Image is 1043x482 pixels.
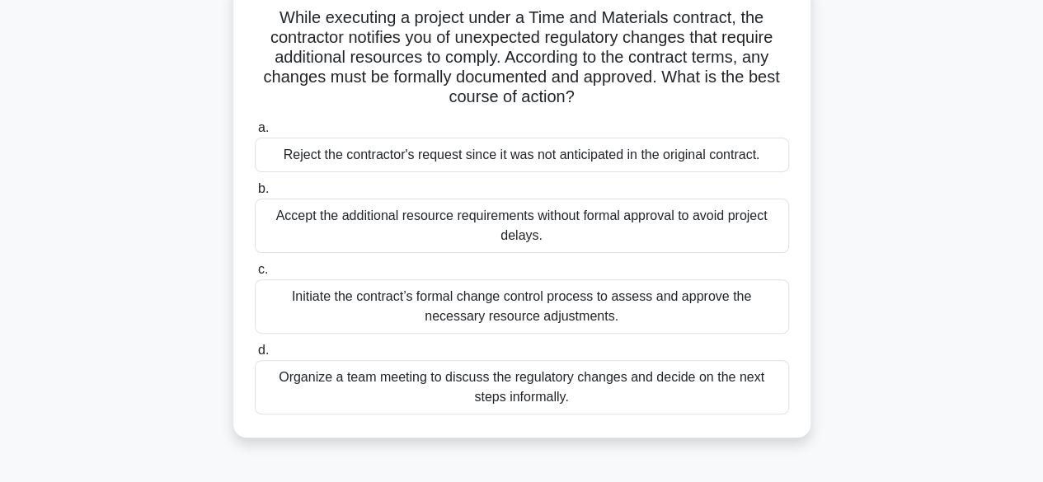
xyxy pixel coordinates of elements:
span: a. [258,120,269,134]
div: Organize a team meeting to discuss the regulatory changes and decide on the next steps informally. [255,360,789,414]
span: d. [258,343,269,357]
h5: While executing a project under a Time and Materials contract, the contractor notifies you of une... [253,7,791,108]
span: c. [258,262,268,276]
div: Reject the contractor's request since it was not anticipated in the original contract. [255,138,789,172]
span: b. [258,181,269,195]
div: Accept the additional resource requirements without formal approval to avoid project delays. [255,199,789,253]
div: Initiate the contract’s formal change control process to assess and approve the necessary resourc... [255,279,789,334]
